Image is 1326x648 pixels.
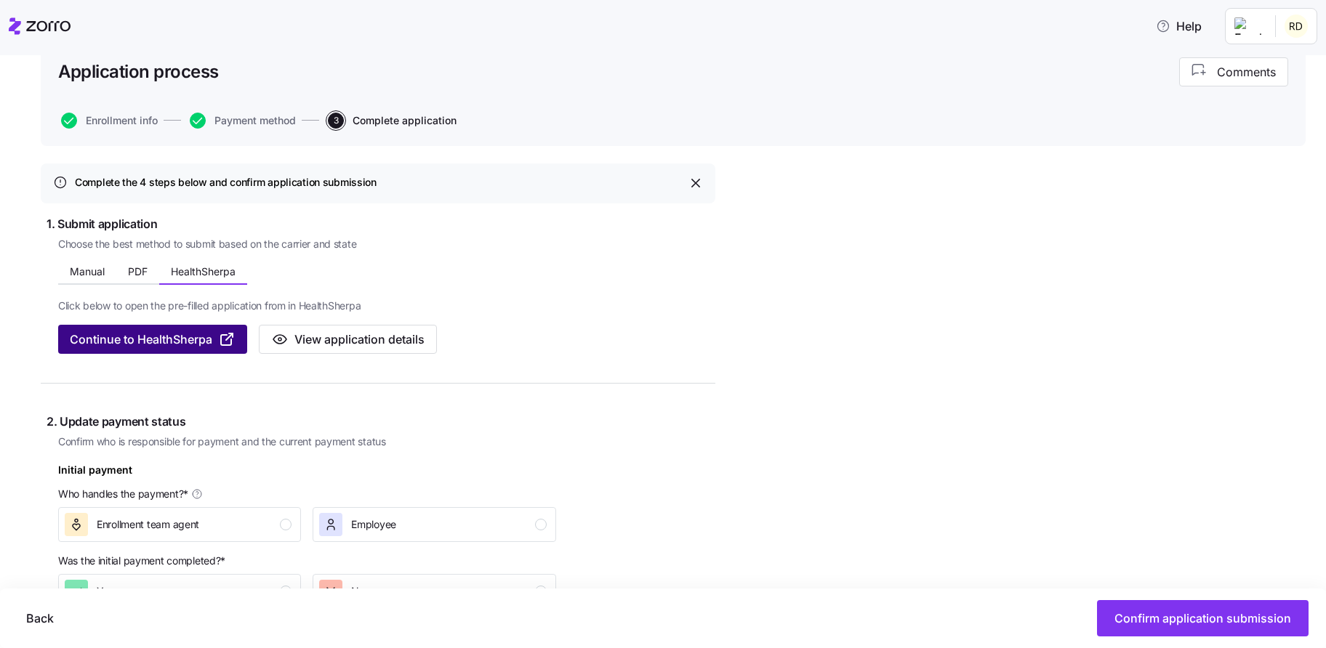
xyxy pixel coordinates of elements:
[70,331,212,348] span: Continue to HealthSherpa
[1179,57,1288,86] button: Comments
[58,434,715,449] span: Confirm who is responsible for payment and the current payment status
[1285,15,1308,38] img: 9f794d0485883a9a923180f976dc9e55
[47,215,715,233] span: 1. Submit application
[58,299,361,313] span: Click below to open the pre-filled application from in HealthSherpa
[75,176,688,190] div: Complete the 4 steps below and confirm application submission
[294,331,425,348] span: View application details
[328,113,457,129] button: 3Complete application
[70,267,105,277] span: Manual
[15,600,65,636] button: Back
[58,462,132,484] div: Initial payment
[47,413,715,431] span: 2. Update payment status
[190,113,296,129] button: Payment method
[353,116,457,126] span: Complete application
[259,325,437,354] button: View application details
[351,584,364,599] span: No
[351,517,396,532] span: Employee
[61,113,158,129] button: Enrollment info
[1217,63,1276,81] span: Comments
[26,609,54,627] span: Back
[58,554,225,568] span: Was the initial payment completed? *
[325,113,457,129] a: 3Complete application
[58,60,219,83] h1: Application process
[171,267,236,277] span: HealthSherpa
[1156,17,1202,35] span: Help
[128,267,148,277] span: PDF
[187,113,296,129] a: Payment method
[86,116,158,126] span: Enrollment info
[97,517,199,532] span: Enrollment team agent
[1234,17,1263,35] img: Employer logo
[58,113,158,129] a: Enrollment info
[1097,600,1309,636] button: Confirm application submission
[1144,12,1213,41] button: Help
[328,113,344,129] span: 3
[1114,609,1291,627] span: Confirm application submission
[58,237,356,251] span: Choose the best method to submit based on the carrier and state
[97,584,113,599] span: Yes
[58,487,188,501] span: Who handles the payment? *
[214,116,296,126] span: Payment method
[58,325,247,354] button: Continue to HealthSherpa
